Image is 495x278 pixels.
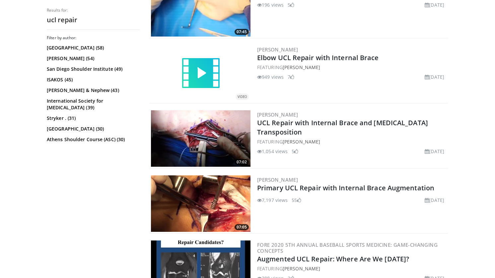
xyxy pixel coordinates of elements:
li: 7 [288,73,294,80]
a: [GEOGRAPHIC_DATA] (30) [47,126,138,132]
a: San Diego Shoulder Institute (49) [47,66,138,72]
a: Stryker . (31) [47,115,138,122]
div: FEATURING [257,64,447,71]
li: 5 [292,148,298,155]
h2: ucl repair [47,16,140,24]
a: [PERSON_NAME] [257,46,298,53]
a: 07:05 [151,175,250,232]
p: Results for: [47,8,140,13]
a: UCL Repair with Internal Brace and [MEDICAL_DATA] Transposition [257,118,428,137]
a: [PERSON_NAME] [283,139,320,145]
li: [DATE] [425,1,444,8]
a: 07:02 [151,110,250,167]
a: [PERSON_NAME] [257,176,298,183]
a: FORE 2020 5th Annual Baseball Sports Medicine: Game-Changing Concepts [257,241,438,254]
img: video.svg [181,53,221,93]
a: [PERSON_NAME] [283,265,320,272]
a: [GEOGRAPHIC_DATA] (58) [47,45,138,51]
a: Athens Shoulder Course (ASC) (30) [47,136,138,143]
span: 07:45 [235,29,249,35]
img: 58670e5d-43ad-4055-aa7b-3195a60b57b7.300x170_q85_crop-smart_upscale.jpg [151,110,250,167]
a: Primary UCL Repair with Internal Brace Augmentation [257,183,434,192]
a: International Society for [MEDICAL_DATA] (39) [47,98,138,111]
a: ISAKOS (45) [47,76,138,83]
a: [PERSON_NAME] [257,111,298,118]
span: 07:02 [235,159,249,165]
a: Elbow UCL Repair with Internal Brace [257,53,379,62]
li: [DATE] [425,197,444,204]
span: 07:05 [235,224,249,230]
li: 5 [288,1,294,8]
li: 55 [292,197,301,204]
li: 7,197 views [257,197,288,204]
li: 949 views [257,73,284,80]
li: 1,054 views [257,148,288,155]
li: [DATE] [425,148,444,155]
small: VIDEO [238,95,247,99]
a: [PERSON_NAME] & Nephew (43) [47,87,138,94]
li: 196 views [257,1,284,8]
a: [PERSON_NAME] (54) [47,55,138,62]
img: 594f81bd-863a-463e-a92b-083c1a68eb22.300x170_q85_crop-smart_upscale.jpg [151,175,250,232]
a: Augmented UCL Repair: Where Are We [DATE]? [257,254,409,263]
a: VIDEO [151,53,250,93]
div: FEATURING [257,265,447,272]
a: [PERSON_NAME] [283,64,320,70]
div: FEATURING [257,138,447,145]
li: [DATE] [425,73,444,80]
h3: Filter by author: [47,35,140,41]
